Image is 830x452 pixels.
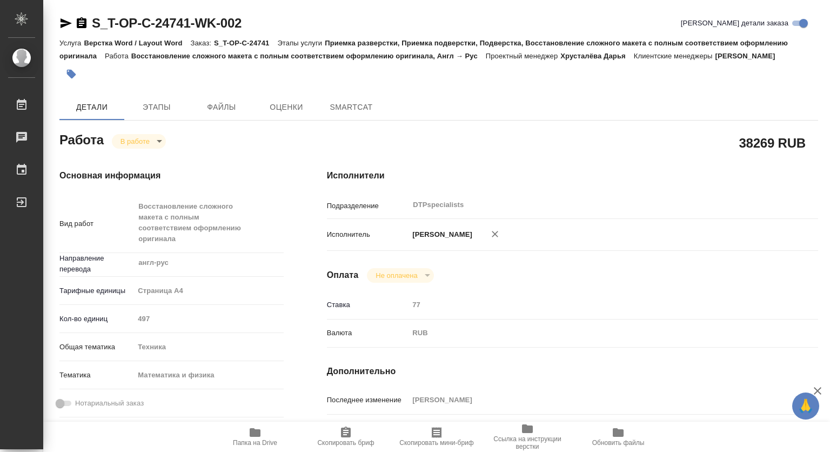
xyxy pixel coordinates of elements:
[117,137,153,146] button: В работе
[317,439,374,447] span: Скопировать бриф
[409,229,472,240] p: [PERSON_NAME]
[399,439,473,447] span: Скопировать мини-бриф
[367,268,433,283] div: В работе
[327,269,359,282] h4: Оплата
[592,439,645,447] span: Обновить файлы
[75,17,88,30] button: Скопировать ссылку
[681,18,788,29] span: [PERSON_NAME] детали заказа
[59,39,84,47] p: Услуга
[66,101,118,114] span: Детали
[59,370,134,381] p: Тематика
[59,39,788,60] p: Приемка разверстки, Приемка подверстки, Подверстка, Восстановление сложного макета с полным соотв...
[59,129,104,149] h2: Работа
[233,439,277,447] span: Папка на Drive
[325,101,377,114] span: SmartCat
[409,324,777,342] div: RUB
[327,201,409,211] p: Подразделение
[59,169,284,182] h4: Основная информация
[260,101,312,114] span: Оценки
[372,271,420,280] button: Не оплачена
[59,218,134,229] p: Вид работ
[59,342,134,353] p: Общая тематика
[327,300,409,310] p: Ставка
[134,366,283,384] div: Математика и физика
[560,52,634,60] p: Хрусталёва Дарья
[105,52,131,60] p: Работа
[327,395,409,406] p: Последнее изменение
[409,297,777,313] input: Пустое поле
[483,222,507,246] button: Удалить исполнителя
[134,338,283,356] div: Техника
[214,39,277,47] p: S_T-OP-C-24741
[59,285,134,296] p: Тарифные единицы
[573,422,664,452] button: Обновить файлы
[134,282,283,300] div: Страница А4
[210,422,300,452] button: Папка на Drive
[327,169,818,182] h4: Исполнители
[131,101,183,114] span: Этапы
[131,52,486,60] p: Восстановление сложного макета с полным соответствием оформлению оригинала, Англ → Рус
[796,395,815,417] span: 🙏
[59,62,83,86] button: Добавить тэг
[59,17,72,30] button: Скопировать ссылку для ЯМессенджера
[327,229,409,240] p: Исполнитель
[59,314,134,324] p: Кол-во единиц
[634,52,715,60] p: Клиентские менеджеры
[277,39,325,47] p: Этапы услуги
[482,422,573,452] button: Ссылка на инструкции верстки
[84,39,190,47] p: Верстка Word / Layout Word
[792,393,819,420] button: 🙏
[92,16,242,30] a: S_T-OP-C-24741-WK-002
[59,253,134,275] p: Направление перевода
[196,101,247,114] span: Файлы
[75,398,144,409] span: Нотариальный заказ
[409,392,777,408] input: Пустое поле
[486,52,560,60] p: Проектный менеджер
[191,39,214,47] p: Заказ:
[134,311,283,327] input: Пустое поле
[300,422,391,452] button: Скопировать бриф
[327,328,409,338] p: Валюта
[327,365,818,378] h4: Дополнительно
[739,134,806,152] h2: 38269 RUB
[112,134,166,149] div: В работе
[391,422,482,452] button: Скопировать мини-бриф
[488,435,566,450] span: Ссылка на инструкции верстки
[715,52,784,60] p: [PERSON_NAME]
